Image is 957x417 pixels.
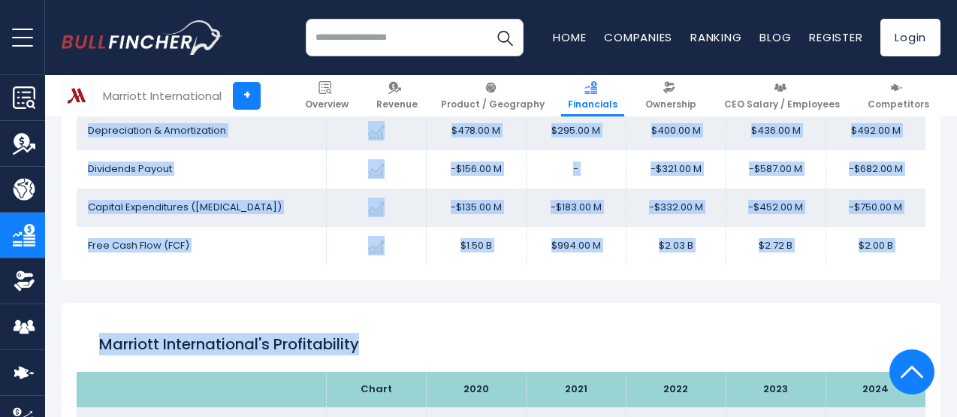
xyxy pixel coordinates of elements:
td: -$452.00 M [726,189,826,227]
a: Ranking [690,29,741,45]
td: -$183.00 M [526,189,626,227]
th: 2022 [626,372,726,407]
a: Revenue [370,75,424,116]
span: Overview [305,98,349,110]
th: Chart [326,372,426,407]
td: -$321.00 M [626,150,726,189]
a: Companies [604,29,672,45]
span: Product / Geography [441,98,545,110]
a: Blog [759,29,791,45]
td: -$332.00 M [626,189,726,227]
div: Marriott International [103,87,222,104]
td: $295.00 M [526,112,626,150]
span: CEO Salary / Employees [724,98,840,110]
td: -$682.00 M [826,150,925,189]
button: Search [486,19,524,56]
td: $478.00 M [426,112,526,150]
span: Financials [568,98,617,110]
a: Login [880,19,940,56]
td: $2.03 B [626,227,726,265]
td: -$587.00 M [726,150,826,189]
a: Ownership [639,75,703,116]
td: -$135.00 M [426,189,526,227]
td: $400.00 M [626,112,726,150]
a: Competitors [861,75,936,116]
td: $1.50 B [426,227,526,265]
img: bullfincher logo [62,20,223,55]
td: -$156.00 M [426,150,526,189]
img: MAR logo [62,81,91,110]
img: Ownership [13,270,35,292]
span: Depreciation & Amortization [88,123,226,137]
span: Capital Expenditures ([MEDICAL_DATA]) [88,200,282,214]
a: Overview [298,75,355,116]
td: $2.00 B [826,227,925,265]
a: Go to homepage [62,20,223,55]
span: Ownership [645,98,696,110]
a: Product / Geography [434,75,551,116]
h2: Marriott International's Profitability [99,333,903,355]
a: + [233,82,261,110]
a: Register [809,29,862,45]
span: Dividends Payout [88,162,172,176]
th: 2023 [726,372,826,407]
td: - [526,150,626,189]
td: $492.00 M [826,112,925,150]
span: Free Cash Flow (FCF) [88,238,189,252]
span: Competitors [868,98,929,110]
span: Revenue [376,98,418,110]
th: 2020 [426,372,526,407]
a: Financials [561,75,624,116]
th: 2024 [826,372,925,407]
a: Home [553,29,586,45]
td: -$750.00 M [826,189,925,227]
td: $436.00 M [726,112,826,150]
td: $994.00 M [526,227,626,265]
th: 2021 [526,372,626,407]
td: $2.72 B [726,227,826,265]
a: CEO Salary / Employees [717,75,847,116]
